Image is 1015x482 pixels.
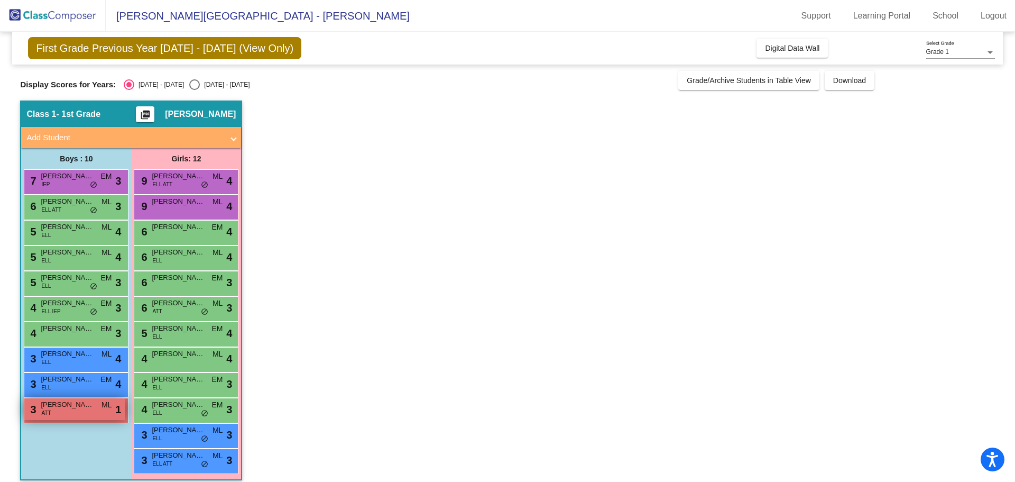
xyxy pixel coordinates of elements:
[41,282,51,290] span: ELL
[226,300,232,316] span: 3
[27,277,36,288] span: 5
[41,298,94,308] span: [PERSON_NAME]
[56,109,100,120] span: - 1st Grade
[100,323,112,334] span: EM
[139,110,152,124] mat-icon: picture_as_pdf
[134,80,184,89] div: [DATE] - [DATE]
[26,132,223,144] mat-panel-title: Add Student
[226,351,232,367] span: 4
[27,328,36,339] span: 4
[21,148,131,169] div: Boys : 10
[41,257,51,265] span: ELL
[41,272,94,283] span: [PERSON_NAME]
[845,7,919,24] a: Learning Portal
[213,247,223,258] span: ML
[41,231,51,239] span: ELL
[115,249,121,265] span: 4
[101,247,112,258] span: ML
[213,450,223,461] span: ML
[226,402,232,417] span: 3
[226,376,232,392] span: 3
[226,325,232,341] span: 4
[27,226,36,238] span: 5
[90,181,97,189] span: do_not_disturb_alt
[226,224,232,240] span: 4
[115,325,121,341] span: 3
[152,409,162,417] span: ELL
[152,171,205,181] span: [PERSON_NAME]
[115,376,121,392] span: 4
[687,76,811,85] span: Grade/Archive Students in Table View
[226,275,232,290] span: 3
[27,404,36,415] span: 3
[101,196,112,207] span: ML
[756,39,828,58] button: Digital Data Wall
[139,277,147,288] span: 6
[213,298,223,309] span: ML
[100,171,112,182] span: EM
[41,196,94,207] span: [PERSON_NAME]
[213,196,223,207] span: ML
[152,298,205,308] span: [PERSON_NAME]
[115,351,121,367] span: 4
[152,450,205,461] span: [PERSON_NAME]
[825,71,874,90] button: Download
[115,402,121,417] span: 1
[213,349,223,360] span: ML
[124,79,250,90] mat-radio-group: Select an option
[226,198,232,214] span: 4
[131,148,241,169] div: Girls: 12
[101,399,112,411] span: ML
[152,196,205,207] span: [PERSON_NAME]
[139,175,147,187] span: 9
[152,374,205,385] span: [PERSON_NAME]
[211,272,223,284] span: EM
[972,7,1015,24] a: Logout
[41,206,61,214] span: ELL ATT
[152,323,205,334] span: [PERSON_NAME] [PERSON_NAME]
[213,425,223,436] span: ML
[152,180,172,188] span: ELL ATT
[100,298,112,309] span: EM
[100,374,112,385] span: EM
[41,307,60,315] span: ELL IEP
[139,378,147,390] span: 4
[115,173,121,189] span: 3
[90,308,97,316] span: do_not_disturb_alt
[101,222,112,233] span: ML
[152,307,162,315] span: ATT
[678,71,819,90] button: Grade/Archive Students in Table View
[226,427,232,443] span: 3
[115,224,121,240] span: 4
[152,349,205,359] span: [PERSON_NAME]
[211,374,223,385] span: EM
[139,328,147,339] span: 5
[211,222,223,233] span: EM
[226,173,232,189] span: 4
[101,349,112,360] span: ML
[27,353,36,365] span: 3
[41,358,51,366] span: ELL
[21,127,241,148] mat-expansion-panel-header: Add Student
[226,452,232,468] span: 3
[41,409,51,417] span: ATT
[152,272,205,283] span: [PERSON_NAME]
[226,249,232,265] span: 4
[833,76,866,85] span: Download
[201,308,208,316] span: do_not_disturb_alt
[211,323,223,334] span: EM
[152,384,162,392] span: ELL
[41,323,94,334] span: [PERSON_NAME]
[152,333,162,341] span: ELL
[139,429,147,441] span: 3
[165,109,236,120] span: [PERSON_NAME]
[139,226,147,238] span: 6
[139,404,147,415] span: 4
[139,302,147,314] span: 6
[201,435,208,443] span: do_not_disturb_alt
[90,283,97,291] span: do_not_disturb_alt
[100,272,112,284] span: EM
[211,399,223,411] span: EM
[152,247,205,258] span: [PERSON_NAME]
[41,222,94,232] span: [PERSON_NAME]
